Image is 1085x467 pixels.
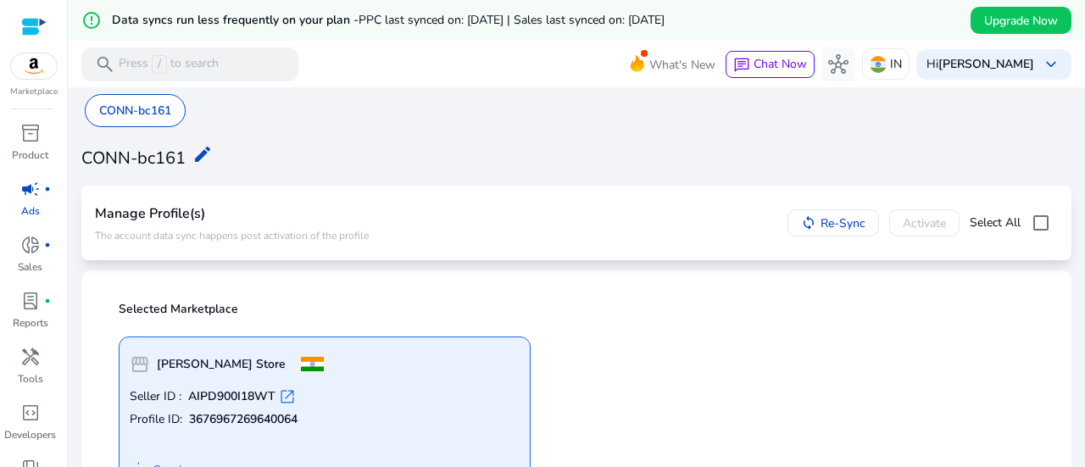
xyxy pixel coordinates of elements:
[189,411,298,428] b: 3676967269640064
[99,102,171,120] p: CONN-bc161
[152,55,167,74] span: /
[726,51,815,78] button: chatChat Now
[112,14,665,28] h5: Data syncs run less frequently on your plan -
[279,388,296,405] span: open_in_new
[44,242,51,248] span: fiber_manual_record
[971,7,1071,34] button: Upgrade Now
[10,86,58,98] p: Marketplace
[81,10,102,31] mat-icon: error_outline
[1041,54,1061,75] span: keyboard_arrow_down
[119,55,219,74] p: Press to search
[984,12,1058,30] span: Upgrade Now
[18,259,42,275] p: Sales
[821,214,865,232] span: Re-Sync
[12,147,48,163] p: Product
[20,291,41,311] span: lab_profile
[18,371,43,386] p: Tools
[95,206,369,222] h4: Manage Profile(s)
[95,54,115,75] span: search
[157,356,286,373] b: [PERSON_NAME] Store
[192,144,213,164] mat-icon: edit
[359,12,665,28] span: PPC last synced on: [DATE] | Sales last synced on: [DATE]
[95,229,369,242] p: The account data sync happens post activation of the profile
[21,203,40,219] p: Ads
[44,186,51,192] span: fiber_manual_record
[20,123,41,143] span: inventory_2
[20,403,41,423] span: code_blocks
[649,50,715,80] span: What's New
[13,315,48,331] p: Reports
[130,354,150,375] span: storefront
[130,388,181,405] span: Seller ID :
[787,209,879,236] button: Re-Sync
[130,411,182,428] span: Profile ID:
[926,58,1034,70] p: Hi
[970,214,1021,231] span: Select All
[754,56,807,72] span: Chat Now
[20,235,41,255] span: donut_small
[821,47,855,81] button: hub
[938,56,1034,72] b: [PERSON_NAME]
[20,347,41,367] span: handyman
[11,53,57,79] img: amazon.svg
[119,301,1044,318] p: Selected Marketplace
[20,179,41,199] span: campaign
[733,57,750,74] span: chat
[801,215,816,231] mat-icon: sync
[188,388,275,405] b: AIPD900I18WT
[4,427,56,442] p: Developers
[44,297,51,304] span: fiber_manual_record
[870,56,887,73] img: in.svg
[81,148,186,169] h3: CONN-bc161
[890,49,902,79] p: IN
[828,54,849,75] span: hub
